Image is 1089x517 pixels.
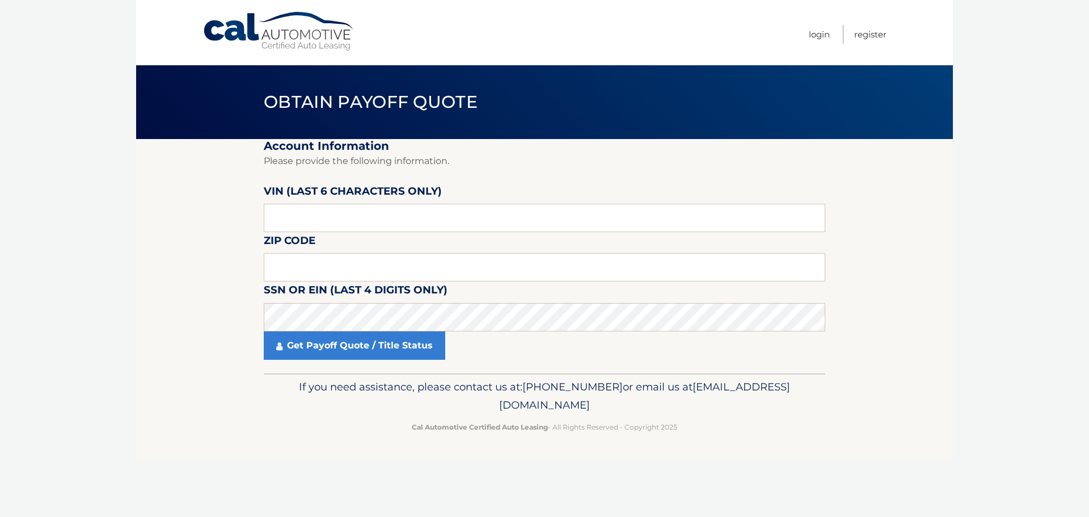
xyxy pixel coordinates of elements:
a: Register [854,25,887,44]
a: Login [809,25,830,44]
span: Obtain Payoff Quote [264,91,478,112]
a: Get Payoff Quote / Title Status [264,331,445,360]
strong: Cal Automotive Certified Auto Leasing [412,423,548,431]
label: VIN (last 6 characters only) [264,183,442,204]
a: Cal Automotive [202,11,356,52]
p: Please provide the following information. [264,153,825,169]
span: [PHONE_NUMBER] [522,380,623,393]
label: SSN or EIN (last 4 digits only) [264,281,448,302]
p: - All Rights Reserved - Copyright 2025 [271,421,818,433]
label: Zip Code [264,232,315,253]
p: If you need assistance, please contact us at: or email us at [271,378,818,414]
h2: Account Information [264,139,825,153]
